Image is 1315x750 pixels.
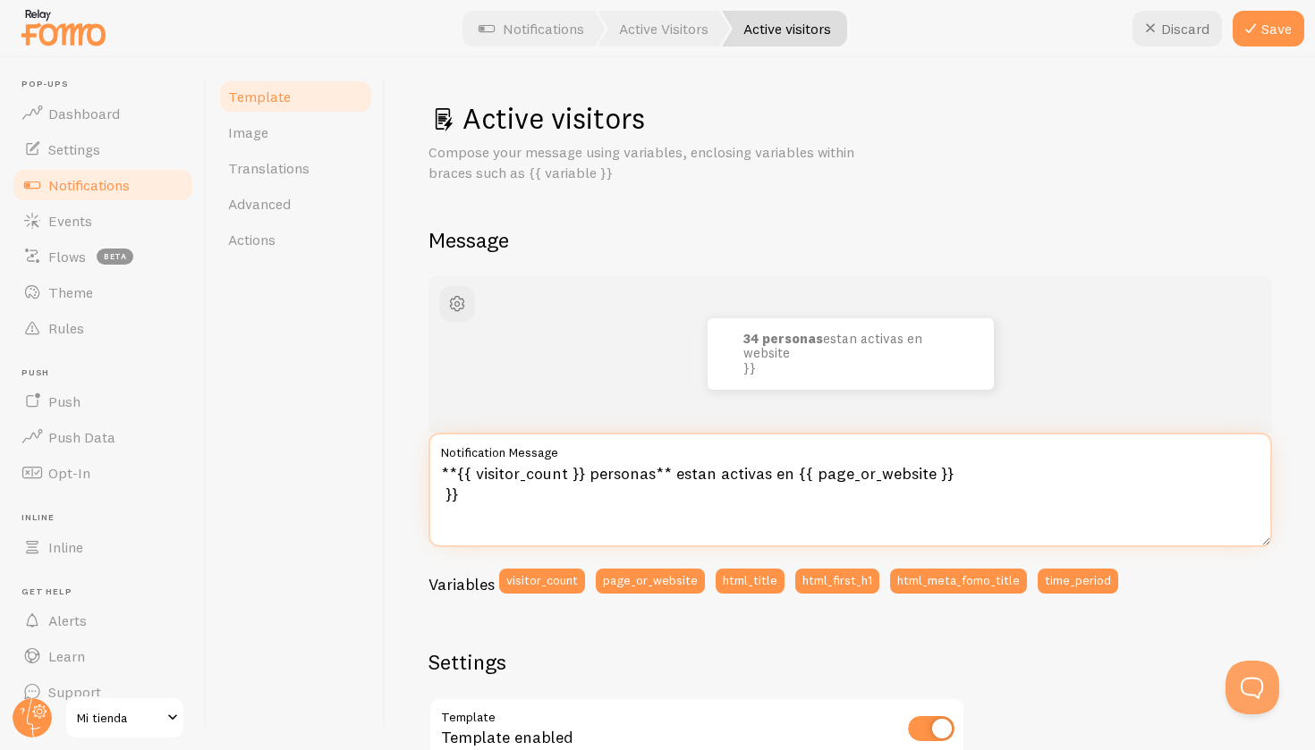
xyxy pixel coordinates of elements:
span: Settings [48,140,100,158]
a: Image [217,114,374,150]
a: Advanced [217,186,374,222]
span: Inline [21,512,195,524]
button: html_meta_fomo_title [890,569,1027,594]
span: Dashboard [48,105,120,122]
span: Push [21,367,195,379]
span: Theme [48,283,93,301]
a: Flows beta [11,239,195,274]
button: html_first_h1 [795,569,879,594]
h3: Variables [428,574,495,594]
h2: Settings [428,648,965,676]
h1: Active visitors [428,100,1272,137]
a: Dashboard [11,96,195,131]
a: Notifications [11,167,195,203]
span: Mi tienda [77,707,162,729]
a: Template [217,79,374,114]
a: Opt-In [11,455,195,491]
button: page_or_website [596,569,705,594]
button: html_title [716,569,785,594]
span: Push [48,392,81,410]
a: Settings [11,131,195,167]
img: fomo-relay-logo-orange.svg [19,4,108,50]
span: Template [228,88,291,105]
p: estan activas en website }} [743,332,922,376]
span: Learn [48,647,85,665]
strong: 34 personas [743,330,823,347]
p: Compose your message using variables, enclosing variables within braces such as {{ variable }} [428,142,858,183]
span: Flows [48,248,86,265]
button: visitor_count [499,569,585,594]
a: Support [11,674,195,710]
span: Inline [48,538,83,556]
span: Notifications [48,176,130,194]
a: Actions [217,222,374,257]
iframe: Help Scout Beacon - Open [1226,661,1279,714]
span: Translations [228,159,310,177]
a: Push [11,383,195,419]
span: Alerts [48,611,87,629]
a: Alerts [11,603,195,638]
label: Notification Message [428,433,1272,463]
span: Opt-In [48,464,90,482]
span: Rules [48,319,84,337]
h2: Message [428,226,1272,254]
a: Translations [217,150,374,186]
button: time_period [1038,569,1118,594]
span: beta [97,249,133,265]
a: Mi tienda [64,696,185,739]
a: Push Data [11,419,195,455]
span: Pop-ups [21,79,195,90]
span: Image [228,123,268,141]
span: Actions [228,231,276,249]
span: Support [48,683,101,701]
a: Events [11,203,195,239]
span: Events [48,212,92,230]
a: Inline [11,529,195,565]
a: Theme [11,274,195,310]
span: Get Help [21,586,195,598]
span: Advanced [228,195,291,213]
a: Rules [11,310,195,346]
a: Learn [11,638,195,674]
span: Push Data [48,428,115,446]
